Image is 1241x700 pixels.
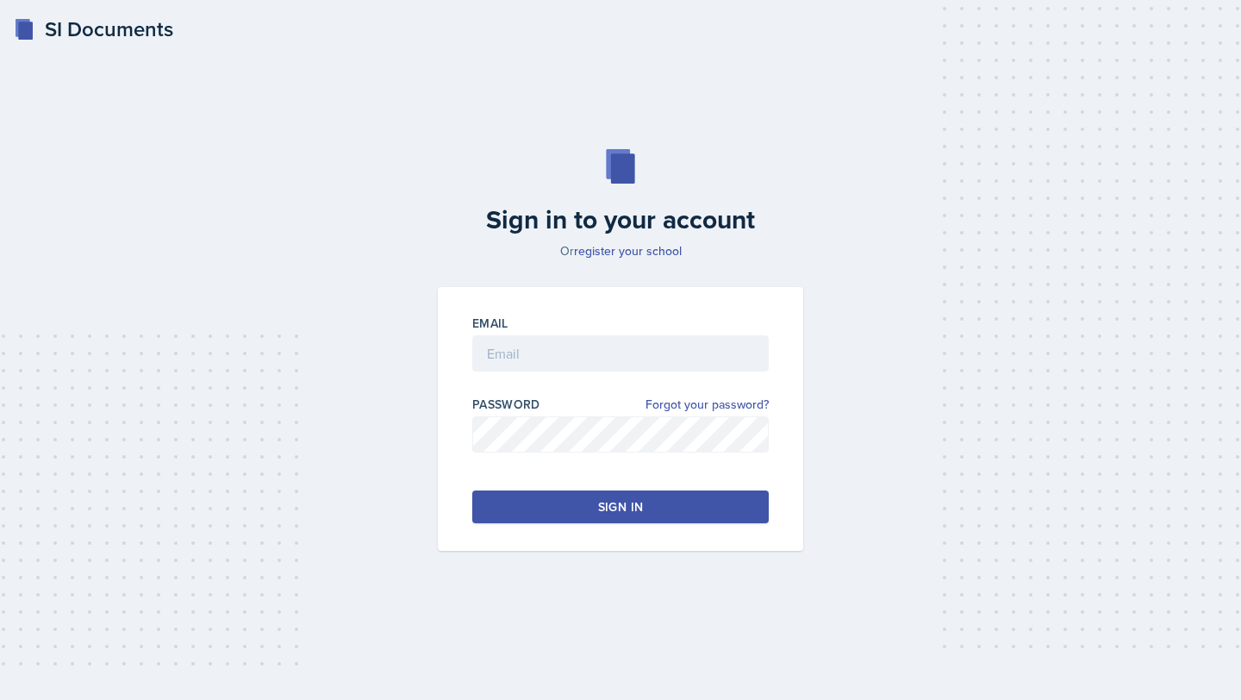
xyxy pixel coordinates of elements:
h2: Sign in to your account [427,204,814,235]
a: Forgot your password? [645,396,769,414]
input: Email [472,335,769,372]
label: Password [472,396,540,413]
p: Or [427,242,814,259]
a: SI Documents [14,14,173,45]
a: register your school [574,242,682,259]
label: Email [472,315,508,332]
button: Sign in [472,491,769,523]
div: Sign in [598,498,643,516]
